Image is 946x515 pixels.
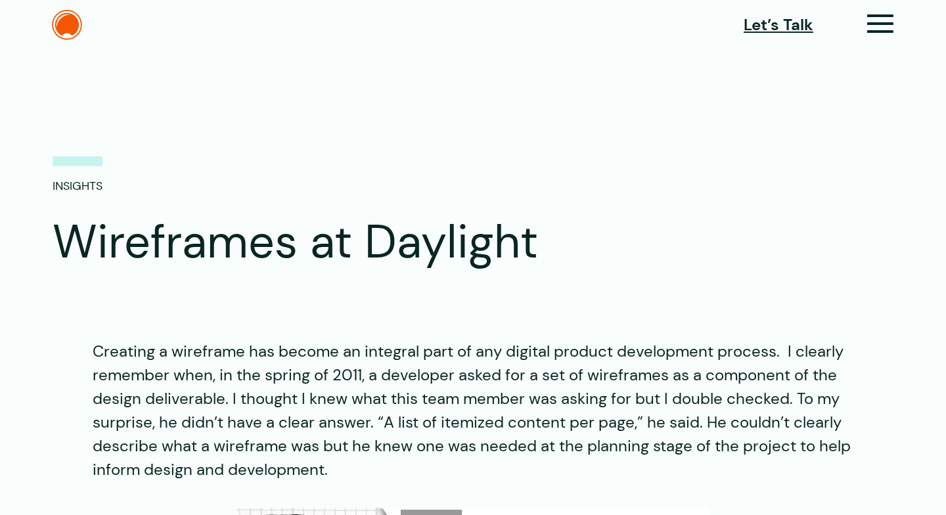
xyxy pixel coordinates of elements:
a: Let’s Talk [744,13,813,37]
p: Insights [53,156,102,195]
h1: Wireframes at Daylight [53,215,851,270]
img: The Daylight Studio Logo [52,10,82,40]
p: Creating a wireframe has become an integral part of any digital product development process. I cl... [93,340,853,481]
